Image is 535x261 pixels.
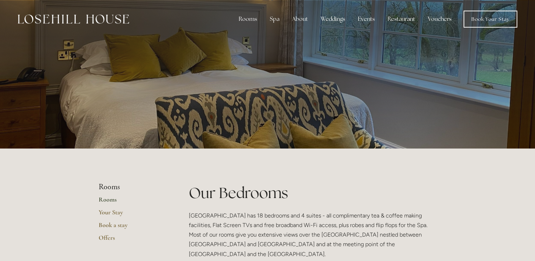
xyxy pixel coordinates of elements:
a: Your Stay [99,208,166,221]
a: Book a stay [99,221,166,234]
div: Events [352,12,380,26]
li: Rooms [99,182,166,192]
img: Losehill House [18,14,129,24]
p: [GEOGRAPHIC_DATA] has 18 bedrooms and 4 suites - all complimentary tea & coffee making facilities... [189,211,437,259]
div: Weddings [315,12,351,26]
a: Book Your Stay [464,11,517,28]
div: Rooms [233,12,263,26]
h1: Our Bedrooms [189,182,437,203]
a: Vouchers [422,12,457,26]
div: Spa [264,12,285,26]
a: Rooms [99,196,166,208]
div: Restaurant [382,12,421,26]
div: About [286,12,314,26]
a: Offers [99,234,166,246]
